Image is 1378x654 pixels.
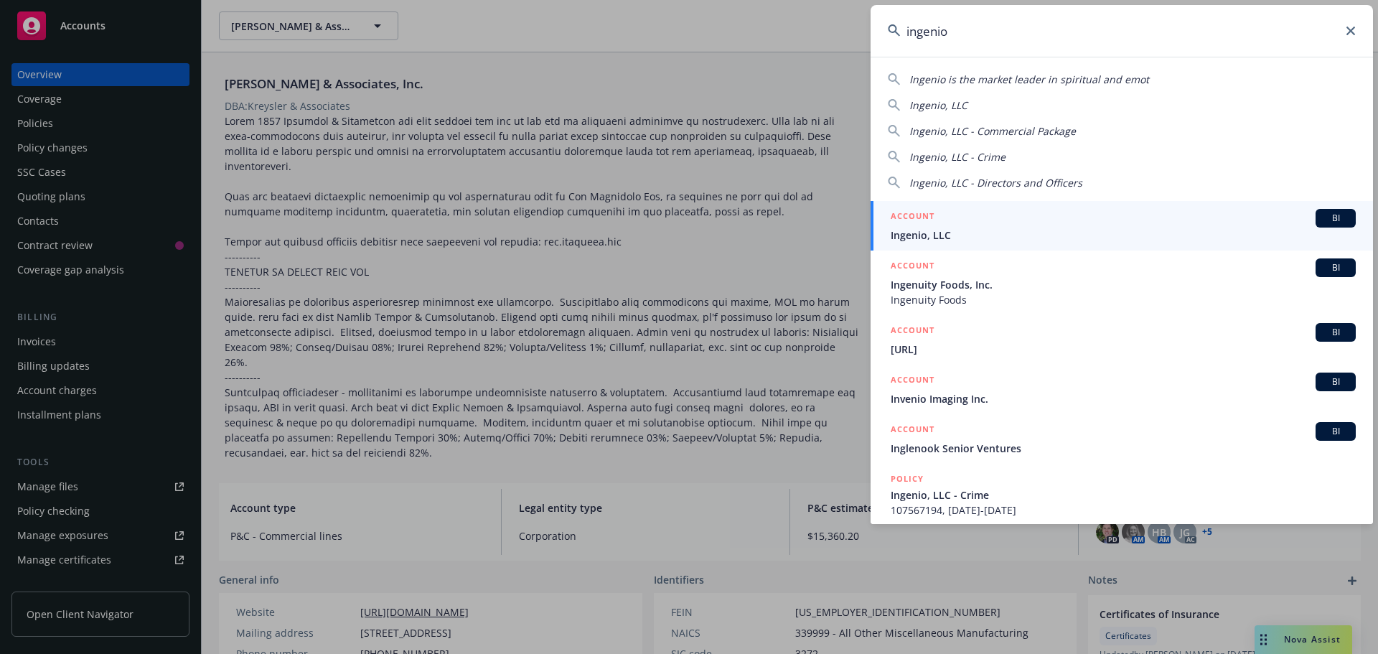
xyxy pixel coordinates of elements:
[871,365,1373,414] a: ACCOUNTBIInvenio Imaging Inc.
[1321,261,1350,274] span: BI
[891,441,1356,456] span: Inglenook Senior Ventures
[891,472,924,486] h5: POLICY
[891,391,1356,406] span: Invenio Imaging Inc.
[891,258,934,276] h5: ACCOUNT
[871,251,1373,315] a: ACCOUNTBIIngenuity Foods, Inc.Ingenuity Foods
[891,503,1356,518] span: 107567194, [DATE]-[DATE]
[891,228,1356,243] span: Ingenio, LLC
[891,373,934,390] h5: ACCOUNT
[891,422,934,439] h5: ACCOUNT
[871,414,1373,464] a: ACCOUNTBIInglenook Senior Ventures
[909,73,1149,86] span: Ingenio is the market leader in spiritual and emot
[891,323,934,340] h5: ACCOUNT
[1321,425,1350,438] span: BI
[871,315,1373,365] a: ACCOUNTBI[URL]
[871,201,1373,251] a: ACCOUNTBIIngenio, LLC
[1321,326,1350,339] span: BI
[891,277,1356,292] span: Ingenuity Foods, Inc.
[871,464,1373,525] a: POLICYIngenio, LLC - Crime107567194, [DATE]-[DATE]
[1321,212,1350,225] span: BI
[1321,375,1350,388] span: BI
[909,150,1006,164] span: Ingenio, LLC - Crime
[891,487,1356,503] span: Ingenio, LLC - Crime
[909,176,1082,190] span: Ingenio, LLC - Directors and Officers
[891,209,934,226] h5: ACCOUNT
[909,124,1076,138] span: Ingenio, LLC - Commercial Package
[891,342,1356,357] span: [URL]
[891,292,1356,307] span: Ingenuity Foods
[909,98,967,112] span: Ingenio, LLC
[871,5,1373,57] input: Search...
